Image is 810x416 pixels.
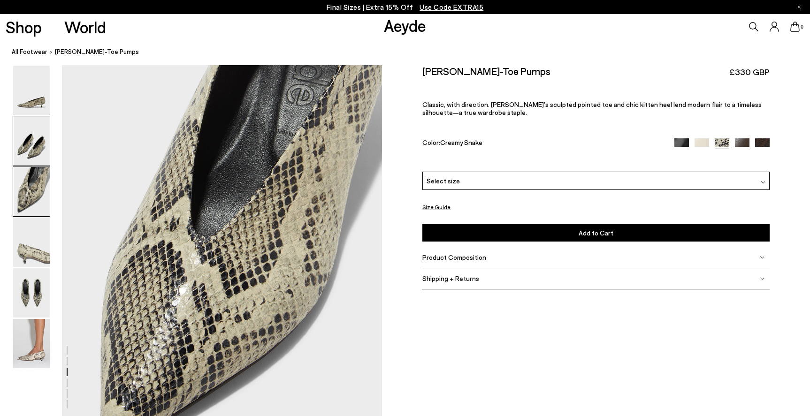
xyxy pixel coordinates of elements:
img: Clara Pointed-Toe Pumps - Image 2 [13,116,50,166]
img: Clara Pointed-Toe Pumps - Image 4 [13,218,50,267]
span: Creamy Snake [440,138,482,146]
span: Add to Cart [579,229,613,237]
a: 0 [790,22,800,32]
span: [PERSON_NAME]-Toe Pumps [55,47,139,57]
img: Clara Pointed-Toe Pumps - Image 6 [13,319,50,368]
p: Final Sizes | Extra 15% Off [327,1,484,13]
span: Product Composition [422,253,486,261]
p: Classic, with direction. [PERSON_NAME]’s sculpted pointed toe and chic kitten heel lend modern fl... [422,100,769,116]
span: Navigate to /collections/ss25-final-sizes [420,3,483,11]
span: £330 GBP [729,66,770,78]
span: Select size [427,176,460,186]
span: 0 [800,24,804,30]
img: svg%3E [760,255,764,259]
span: Shipping + Returns [422,274,479,282]
a: Aeyde [384,15,426,35]
button: Size Guide [422,201,451,213]
img: svg%3E [760,276,764,280]
a: Shop [6,19,42,35]
nav: breadcrumb [12,39,810,65]
a: World [64,19,106,35]
div: Color: [422,138,663,149]
img: svg%3E [761,180,765,185]
h2: [PERSON_NAME]-Toe Pumps [422,65,550,77]
a: All Footwear [12,47,47,57]
img: Clara Pointed-Toe Pumps - Image 3 [13,167,50,216]
button: Add to Cart [422,224,769,242]
img: Clara Pointed-Toe Pumps - Image 1 [13,66,50,115]
img: Clara Pointed-Toe Pumps - Image 5 [13,268,50,318]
